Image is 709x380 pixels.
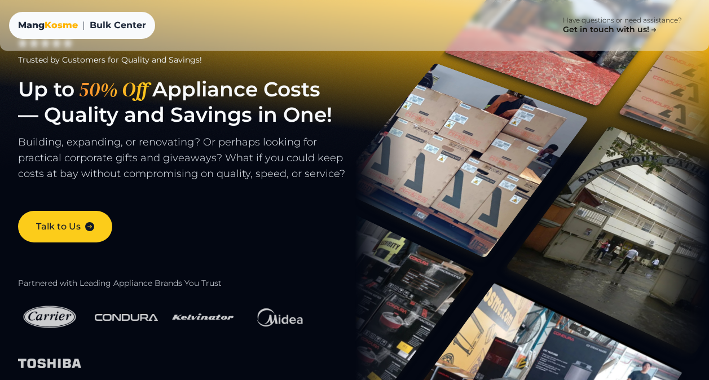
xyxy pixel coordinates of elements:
img: Condura Logo [95,307,158,328]
p: Building, expanding, or renovating? Or perhaps looking for practical corporate gifts and giveaway... [18,134,380,193]
img: Midea Logo [248,298,311,337]
h4: Get in touch with us! [563,25,658,35]
a: Talk to Us [18,211,112,242]
span: 50% Off [74,77,152,102]
h1: Up to Appliance Costs — Quality and Savings in One! [18,77,380,127]
img: Carrier Logo [18,298,81,337]
a: MangKosme [18,19,78,32]
div: Mang [18,19,78,32]
span: | [82,19,85,32]
p: Have questions or need assistance? [563,16,682,25]
a: Have questions or need assistance? Get in touch with us! [545,9,700,42]
span: Kosme [45,20,78,30]
img: Kelvinator Logo [171,298,235,337]
h2: Partnered with Leading Appliance Brands You Trust [18,279,380,289]
span: Bulk Center [90,19,146,32]
div: Trusted by Customers for Quality and Savings! [18,54,380,65]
